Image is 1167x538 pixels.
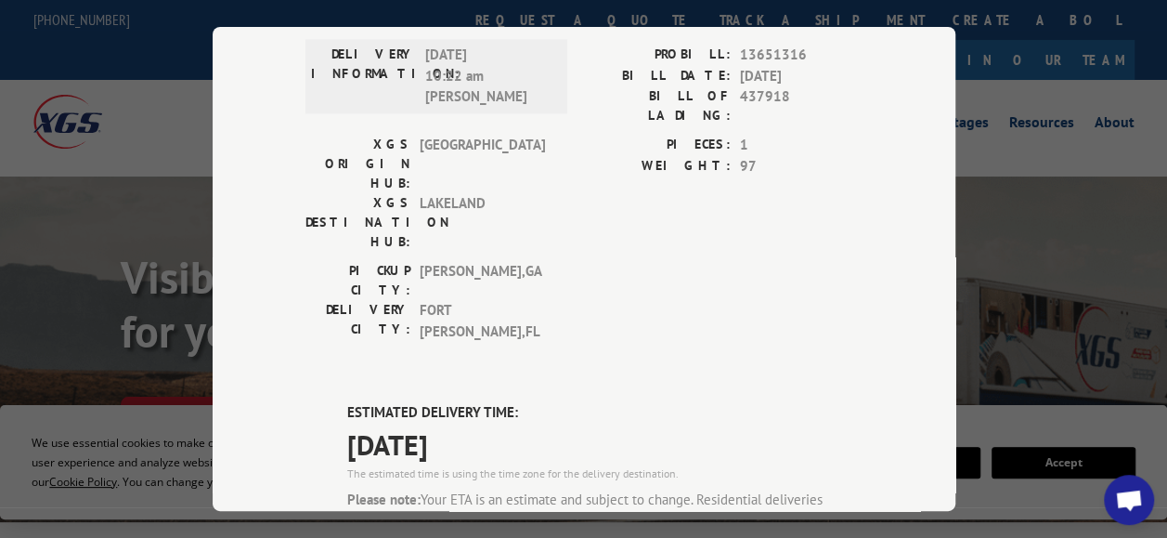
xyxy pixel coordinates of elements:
[305,261,410,300] label: PICKUP CITY:
[311,45,416,108] label: DELIVERY INFORMATION:
[584,45,731,66] label: PROBILL:
[584,156,731,177] label: WEIGHT:
[584,135,731,156] label: PIECES:
[305,193,410,252] label: XGS DESTINATION HUB:
[347,401,862,423] label: ESTIMATED DELIVERY TIME:
[347,465,862,481] div: The estimated time is using the time zone for the delivery destination.
[347,490,421,507] strong: Please note:
[305,300,410,342] label: DELIVERY CITY:
[420,193,545,252] span: LAKELAND
[420,135,545,193] span: [GEOGRAPHIC_DATA]
[347,423,862,465] span: [DATE]
[740,86,862,125] span: 437918
[584,66,731,87] label: BILL DATE:
[305,135,410,193] label: XGS ORIGIN HUB:
[740,135,862,156] span: 1
[425,45,551,108] span: [DATE] 10:22 am [PERSON_NAME]
[740,156,862,177] span: 97
[420,300,545,342] span: FORT [PERSON_NAME] , FL
[420,261,545,300] span: [PERSON_NAME] , GA
[584,86,731,125] label: BILL OF LADING:
[740,45,862,66] span: 13651316
[740,66,862,87] span: [DATE]
[1104,475,1154,525] a: Open chat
